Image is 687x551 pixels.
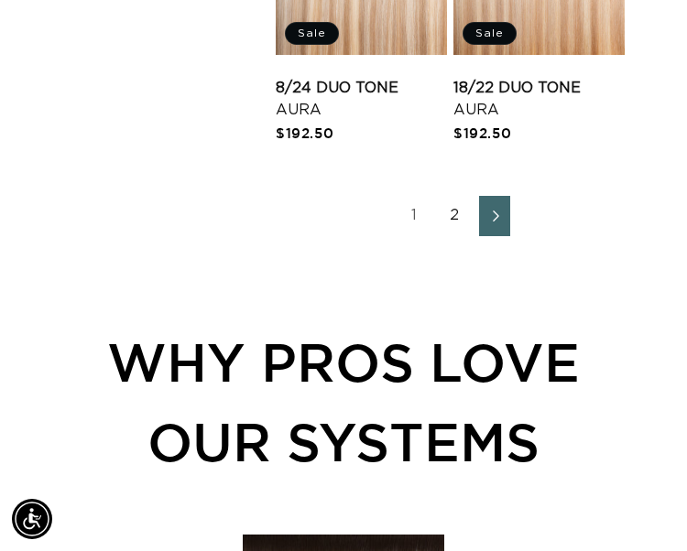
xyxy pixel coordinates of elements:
[276,196,633,236] nav: Pagination
[439,196,470,236] a: Page 2
[276,77,447,121] a: 8/24 Duo Tone Aura
[479,196,510,236] a: Next page
[398,196,430,236] a: Page 1
[54,322,633,481] div: WHY PROS LOVE OUR SYSTEMS
[453,77,625,121] a: 18/22 Duo Tone Aura
[12,499,52,539] div: Accessibility Menu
